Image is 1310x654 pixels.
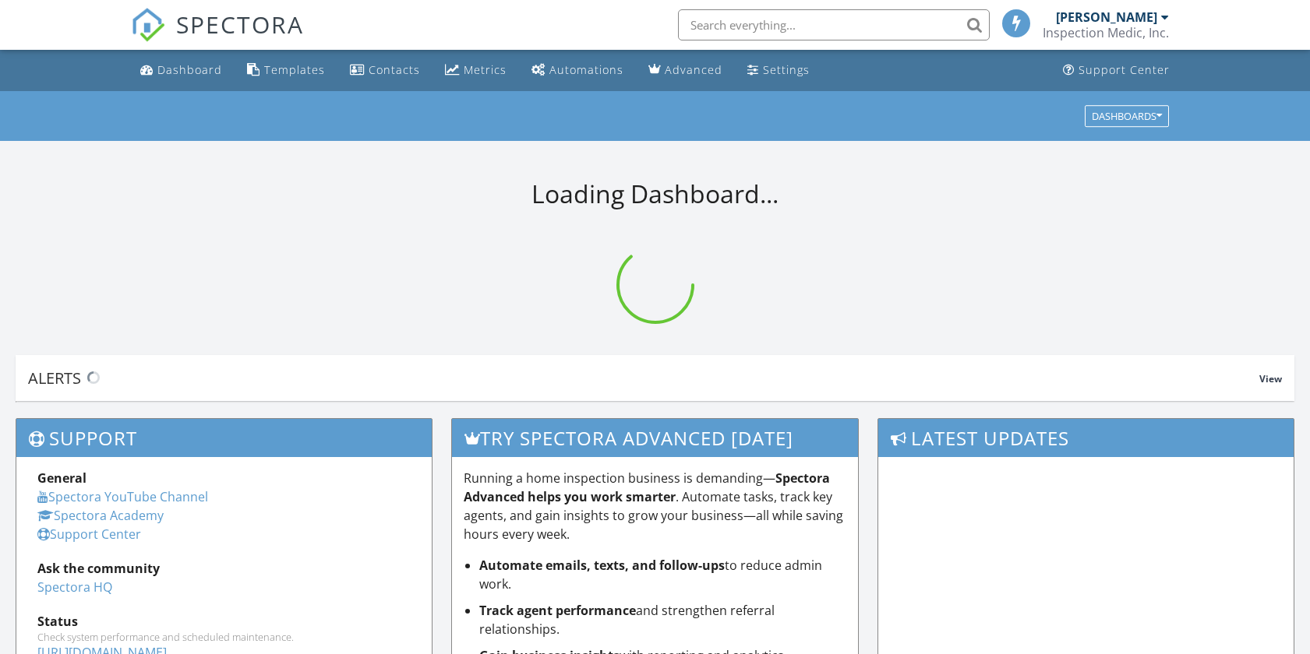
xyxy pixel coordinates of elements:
a: Templates [241,56,331,85]
button: Dashboards [1085,105,1169,127]
div: Dashboard [157,62,222,77]
a: Settings [741,56,816,85]
a: Spectora YouTube Channel [37,488,208,505]
div: Support Center [1079,62,1170,77]
li: to reduce admin work. [479,556,846,593]
div: Check system performance and scheduled maintenance. [37,631,411,643]
h3: Try spectora advanced [DATE] [452,419,858,457]
img: The Best Home Inspection Software - Spectora [131,8,165,42]
a: Advanced [642,56,729,85]
a: Support Center [1057,56,1176,85]
a: Spectora HQ [37,578,112,596]
span: View [1259,372,1282,385]
input: Search everything... [678,9,990,40]
a: Spectora Academy [37,507,164,524]
div: Inspection Medic, Inc. [1043,25,1169,40]
div: Templates [264,62,325,77]
a: Automations (Basic) [525,56,630,85]
a: Contacts [344,56,426,85]
strong: Track agent performance [479,602,636,619]
div: Contacts [369,62,420,77]
li: and strengthen referral relationships. [479,601,846,638]
div: Metrics [464,62,507,77]
div: Alerts [28,367,1259,389]
div: Ask the community [37,559,411,578]
a: Support Center [37,526,141,543]
div: Dashboards [1092,111,1162,121]
span: SPECTORA [176,8,304,40]
strong: General [37,469,87,487]
div: [PERSON_NAME] [1056,9,1157,25]
strong: Spectora Advanced helps you work smarter [464,469,830,505]
div: Settings [763,62,810,77]
h3: Support [16,419,432,457]
a: Metrics [439,56,513,85]
h3: Latest Updates [878,419,1294,457]
p: Running a home inspection business is demanding— . Automate tasks, track key agents, and gain ins... [464,469,846,543]
div: Advanced [665,62,722,77]
div: Automations [549,62,623,77]
a: SPECTORA [131,21,304,54]
a: Dashboard [134,56,228,85]
div: Status [37,612,411,631]
strong: Automate emails, texts, and follow-ups [479,557,725,574]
